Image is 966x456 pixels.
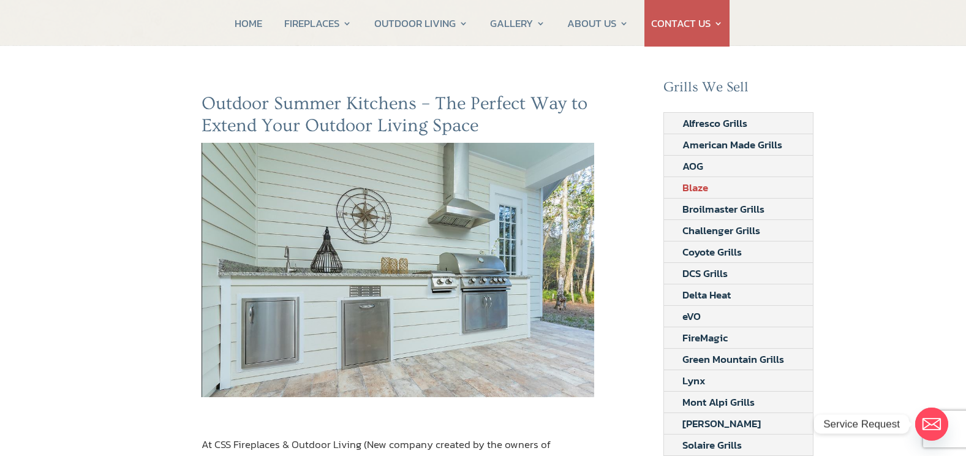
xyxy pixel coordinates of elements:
[664,349,802,370] a: Green Mountain Grills
[664,156,722,177] a: AOG
[664,370,724,391] a: Lynx
[664,263,746,284] a: DCS Grills
[664,177,726,198] a: Blaze
[915,408,948,441] a: Email
[202,93,595,143] h2: Outdoor Summer Kitchens – The Perfect Way to Extend Your Outdoor Living Space
[664,413,779,434] a: [PERSON_NAME]
[664,306,719,327] a: eVO
[663,79,814,102] h2: Grills We Sell
[664,134,801,155] a: American Made Grills
[664,284,749,305] a: Delta Heat
[664,241,760,262] a: Coyote Grills
[664,113,766,134] a: Alfresco Grills
[664,199,783,219] a: Broilmaster Grills
[664,220,779,241] a: Challenger Grills
[202,143,595,397] img: outdoor summer kitchens jacksonville fl ormond beach fl construction solutions
[664,435,760,455] a: Solaire Grills
[664,392,773,412] a: Mont Alpi Grills
[664,327,746,348] a: FireMagic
